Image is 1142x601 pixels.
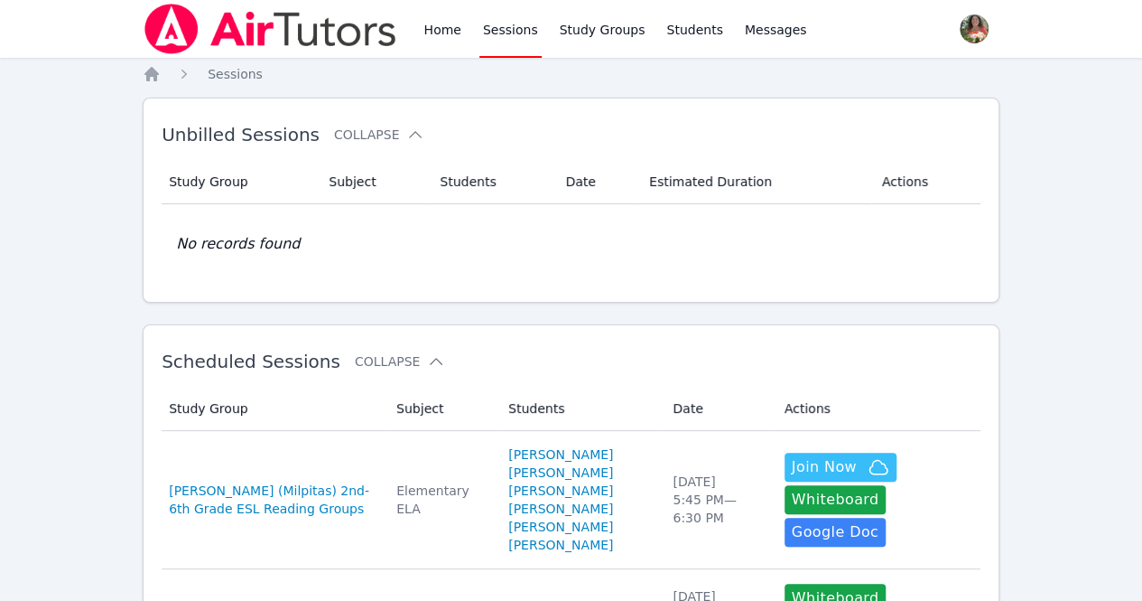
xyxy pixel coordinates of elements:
button: Collapse [334,126,424,144]
th: Subject [385,387,497,431]
button: Join Now [785,453,896,482]
button: Collapse [355,352,445,371]
span: Scheduled Sessions [162,351,340,372]
a: [PERSON_NAME] (Milpitas) 2nd-6th Grade ESL Reading Groups [169,482,375,518]
th: Study Group [162,387,385,431]
th: Students [497,387,662,431]
div: Elementary ELA [396,482,487,518]
span: Join Now [792,456,857,478]
tr: [PERSON_NAME] (Milpitas) 2nd-6th Grade ESL Reading GroupsElementary ELA[PERSON_NAME][PERSON_NAME]... [162,431,980,569]
th: Subject [318,160,429,204]
a: Sessions [208,65,263,83]
td: No records found [162,204,980,284]
nav: Breadcrumb [143,65,999,83]
th: Date [662,387,773,431]
span: Messages [745,21,807,39]
a: [PERSON_NAME] [PERSON_NAME] [508,518,651,554]
button: Whiteboard [785,485,887,514]
img: Air Tutors [143,4,398,54]
th: Students [429,160,554,204]
th: Estimated Duration [638,160,871,204]
th: Date [554,160,638,204]
th: Actions [871,160,980,204]
th: Actions [774,387,980,431]
span: Sessions [208,67,263,81]
th: Study Group [162,160,318,204]
span: Unbilled Sessions [162,124,320,146]
a: Google Doc [785,518,886,547]
a: [PERSON_NAME] [508,464,613,482]
a: [PERSON_NAME] [PERSON_NAME] [508,482,651,518]
div: [DATE] 5:45 PM — 6:30 PM [673,473,762,527]
a: [PERSON_NAME] [508,446,613,464]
